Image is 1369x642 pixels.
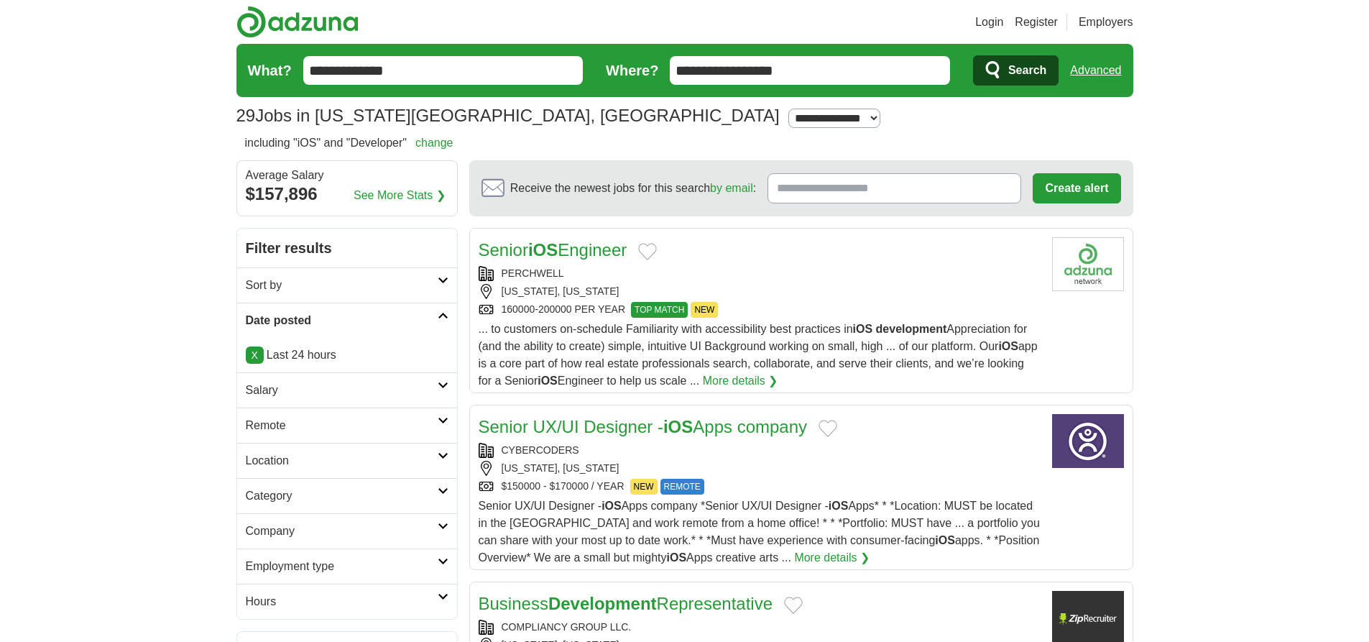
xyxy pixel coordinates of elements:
a: Date posted [237,303,457,338]
strong: iOS [998,340,1018,352]
h2: including "iOS" and "Developer" [245,134,453,152]
a: Sort by [237,267,457,303]
div: $150000 - $170000 / YEAR [479,479,1041,495]
strong: iOS [538,375,558,387]
h2: Sort by [246,277,438,294]
img: Company logo [1052,237,1124,291]
div: [US_STATE], [US_STATE] [479,461,1041,476]
strong: iOS [663,417,693,436]
button: Create alert [1033,173,1120,203]
a: SenioriOSEngineer [479,240,627,260]
span: Search [1008,56,1046,85]
span: REMOTE [660,479,704,495]
div: 160000-200000 PER YEAR [479,302,1041,318]
div: COMPLIANCY GROUP LLC. [479,620,1041,635]
a: by email [710,182,753,194]
span: TOP MATCH [631,302,688,318]
span: NEW [691,302,718,318]
a: Login [975,14,1003,31]
a: Hours [237,584,457,619]
strong: iOS [853,323,873,335]
a: Category [237,478,457,513]
a: Employers [1079,14,1133,31]
strong: development [876,323,947,335]
strong: iOS [667,551,687,564]
h2: Hours [246,593,438,610]
img: Adzuna logo [236,6,359,38]
button: Search [973,55,1059,86]
a: BusinessDevelopmentRepresentative [479,594,773,613]
a: More details ❯ [703,372,778,390]
h2: Company [246,523,438,540]
span: Receive the newest jobs for this search : [510,180,756,197]
strong: iOS [528,240,558,260]
h2: Date posted [246,312,438,329]
a: Advanced [1070,56,1121,85]
label: What? [248,60,292,81]
a: Salary [237,372,457,408]
strong: iOS [601,500,622,512]
a: More details ❯ [794,549,870,567]
a: CYBERCODERS [502,444,579,456]
h2: Salary [246,382,438,399]
a: change [415,137,453,149]
div: Average Salary [246,170,448,181]
h2: Remote [246,417,438,434]
button: Add to favorite jobs [819,420,837,437]
a: See More Stats ❯ [354,187,446,204]
span: Senior UX/UI Designer - Apps company *Senior UX/UI Designer - Apps* * *Location: MUST be located ... [479,500,1040,564]
span: ... to customers on-schedule Familiarity with accessibility best practices in Appreciation for (a... [479,323,1038,387]
button: Add to favorite jobs [784,597,803,614]
div: [US_STATE], [US_STATE] [479,284,1041,299]
h2: Filter results [237,229,457,267]
span: NEW [630,479,658,495]
div: $157,896 [246,181,448,207]
label: Where? [606,60,658,81]
h2: Category [246,487,438,505]
h2: Employment type [246,558,438,575]
p: Last 24 hours [246,347,448,364]
a: Company [237,513,457,549]
strong: Development [548,594,657,613]
img: CyberCoders logo [1052,414,1124,468]
span: 29 [236,103,256,129]
a: Register [1015,14,1058,31]
a: Remote [237,408,457,443]
h1: Jobs in [US_STATE][GEOGRAPHIC_DATA], [GEOGRAPHIC_DATA] [236,106,780,125]
a: Senior UX/UI Designer -iOSApps company [479,417,808,436]
button: Add to favorite jobs [638,243,657,260]
a: Employment type [237,549,457,584]
div: PERCHWELL [479,266,1041,281]
h2: Location [246,452,438,469]
strong: iOS [829,500,849,512]
strong: iOS [935,534,955,546]
a: X [246,347,264,364]
a: Location [237,443,457,478]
